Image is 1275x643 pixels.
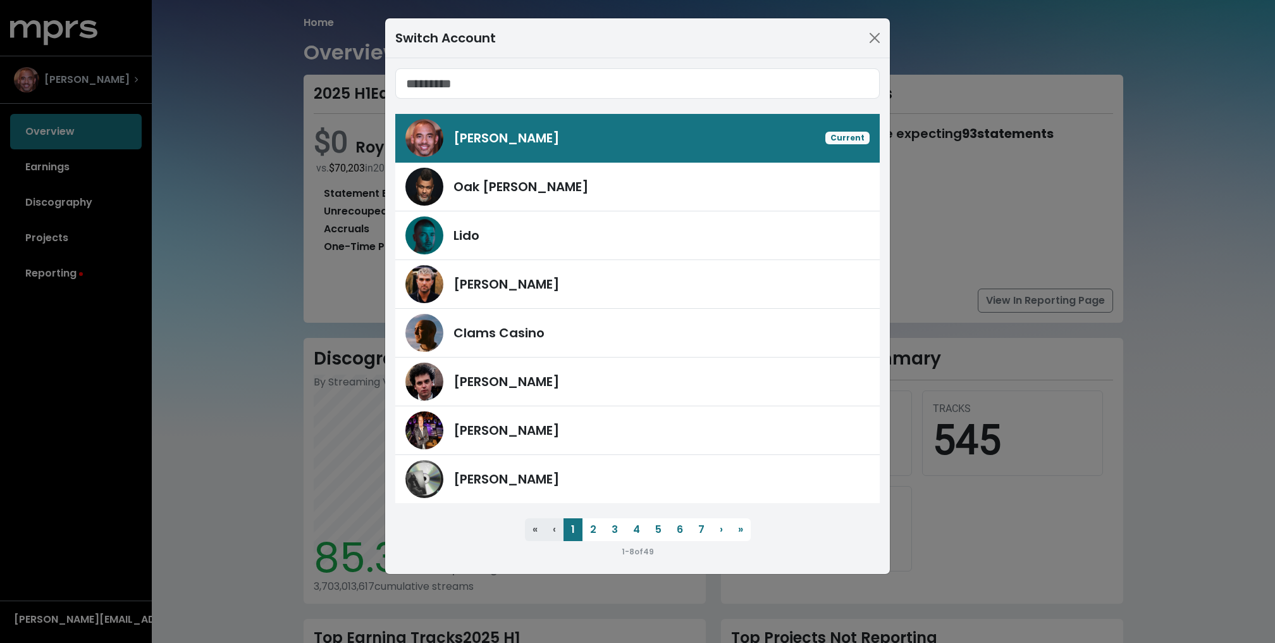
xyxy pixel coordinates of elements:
[395,309,880,358] a: Clams CasinoClams Casino
[669,518,691,541] button: 6
[625,518,648,541] button: 4
[825,132,870,144] span: Current
[453,421,560,439] span: [PERSON_NAME]
[405,411,443,449] img: Andrew Dawson
[648,518,669,541] button: 5
[453,324,545,342] span: Clams Casino
[405,265,443,303] img: Fred Gibson
[453,275,560,293] span: [PERSON_NAME]
[395,28,496,47] div: Switch Account
[564,518,582,541] button: 1
[453,178,589,196] span: Oak [PERSON_NAME]
[395,114,880,163] a: Harvey Mason Jr[PERSON_NAME]Current
[405,216,443,254] img: Lido
[405,363,443,401] img: James Ford
[395,260,880,309] a: Fred Gibson[PERSON_NAME]
[395,358,880,406] a: James Ford[PERSON_NAME]
[604,518,625,541] button: 3
[453,227,479,244] span: Lido
[453,373,560,390] span: [PERSON_NAME]
[405,168,443,206] img: Oak Felder
[453,129,560,147] span: [PERSON_NAME]
[865,28,885,48] button: Close
[405,460,443,498] img: Ike Beatz
[691,518,712,541] button: 7
[405,314,443,352] img: Clams Casino
[720,522,723,537] span: ›
[622,546,654,557] small: 1 - 8 of 49
[395,211,880,260] a: LidoLido
[395,406,880,455] a: Andrew Dawson[PERSON_NAME]
[738,522,743,537] span: »
[582,518,604,541] button: 2
[395,163,880,211] a: Oak FelderOak [PERSON_NAME]
[395,455,880,503] a: Ike Beatz[PERSON_NAME]
[453,470,560,488] span: [PERSON_NAME]
[405,119,443,157] img: Harvey Mason Jr
[395,68,880,99] input: Search accounts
